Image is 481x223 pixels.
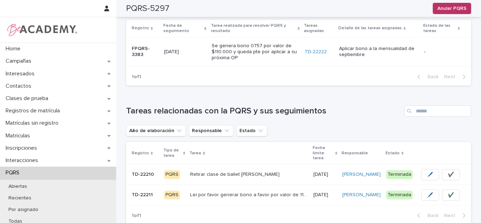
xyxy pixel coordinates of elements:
[3,184,33,190] p: Abiertas
[3,58,37,64] p: Campañas
[441,212,471,219] button: Next
[164,191,180,199] div: PQRS
[342,149,368,157] p: Responsable
[236,125,267,136] button: Estado
[423,213,438,218] span: Back
[132,191,154,198] p: TD-22211
[163,22,202,35] p: Fecha de seguimiento
[404,105,471,117] input: Search
[126,37,471,66] tr: FPQRS-3383[DATE]Se genera bono 0757 por valor de $110.000 y queda pte por aplicar a su próxima OP...
[3,70,40,77] p: Interesados
[338,24,402,32] p: Detalle de las tareas asignadas
[3,207,44,213] p: Por asignado
[313,192,337,198] p: [DATE]
[3,120,64,126] p: Matrículas sin registro
[313,172,337,178] p: [DATE]
[132,149,149,157] p: Registro
[421,169,439,180] button: 🖊️
[212,43,299,61] p: Se genera bono 0757 por valor de $110.000 y queda pte por aplicar a su próxima OP
[412,212,441,219] button: Back
[132,24,149,32] p: Registro
[3,157,44,164] p: Interacciones
[427,192,433,199] span: 🖊️
[3,145,43,151] p: Inscripciones
[427,171,433,178] span: 🖊️
[164,170,180,179] div: PQRS
[6,23,78,37] img: WPrjXfSUmiLcdUfaYY4Q
[448,171,454,178] span: ✔️
[126,165,471,185] tr: TD-22210TD-22210 PQRSRetirar clase de ballet [PERSON_NAME]Retirar clase de ballet [PERSON_NAME] [...
[3,45,26,52] p: Home
[437,5,467,12] span: Anular PQRS
[342,172,381,178] a: [PERSON_NAME]
[386,191,413,199] div: Terminada
[132,46,158,58] p: FPQRS-3383
[3,107,65,114] p: Registros de matrícula
[3,132,36,139] p: Matriculas
[126,106,401,116] h1: Tareas relacionadas con la PQRS y sus seguimientos
[126,4,169,14] h2: PQRS-5297
[423,74,438,79] span: Back
[386,149,400,157] p: Estado
[386,170,413,179] div: Terminada
[190,170,281,178] p: Retirar clase de ballet [PERSON_NAME]
[190,191,309,198] p: Lei por favor generar bono a favor por valor de 110 mil, ya que se le debitó por valor de 6 clase...
[448,192,454,199] span: ✔️
[444,74,460,79] span: Next
[211,22,296,35] p: Tarea realizada para resolver PQRS y resultado
[342,192,381,198] a: [PERSON_NAME]
[339,46,418,58] p: Aplicar bono a la mensualidad de septiembre
[305,49,327,55] a: TD-22222
[442,190,460,201] button: ✔️
[421,190,439,201] button: 🖊️
[444,213,460,218] span: Next
[126,68,147,86] p: 1 of 1
[3,95,54,102] p: Clases de prueba
[3,169,25,176] p: PQRS
[441,74,471,80] button: Next
[132,170,155,178] p: TD-22210
[313,144,333,162] p: Fecha límite tarea
[3,83,37,89] p: Contactos
[304,22,334,35] p: Tareas asignadas
[164,49,206,55] p: [DATE]
[189,125,233,136] button: Responsable
[423,22,456,35] p: Estado de las tareas
[442,169,460,180] button: ✔️
[412,74,441,80] button: Back
[163,147,181,160] p: Tipo de tarea
[126,125,186,136] button: Año de elaboración
[433,3,471,14] button: Anular PQRS
[189,149,201,157] p: Tarea
[126,185,471,205] tr: TD-22211TD-22211 PQRSLei por favor generar bono a favor por valor de 110 mil, ya que se le debitó...
[424,49,460,55] p: -
[3,195,37,201] p: Recientes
